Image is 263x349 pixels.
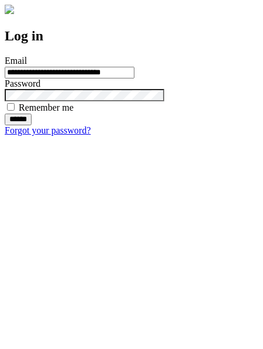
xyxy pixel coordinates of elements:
h2: Log in [5,28,258,44]
label: Password [5,78,40,88]
a: Forgot your password? [5,125,91,135]
img: logo-4e3dc11c47720685a147b03b5a06dd966a58ff35d612b21f08c02c0306f2b779.png [5,5,14,14]
label: Email [5,56,27,66]
label: Remember me [19,102,74,112]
